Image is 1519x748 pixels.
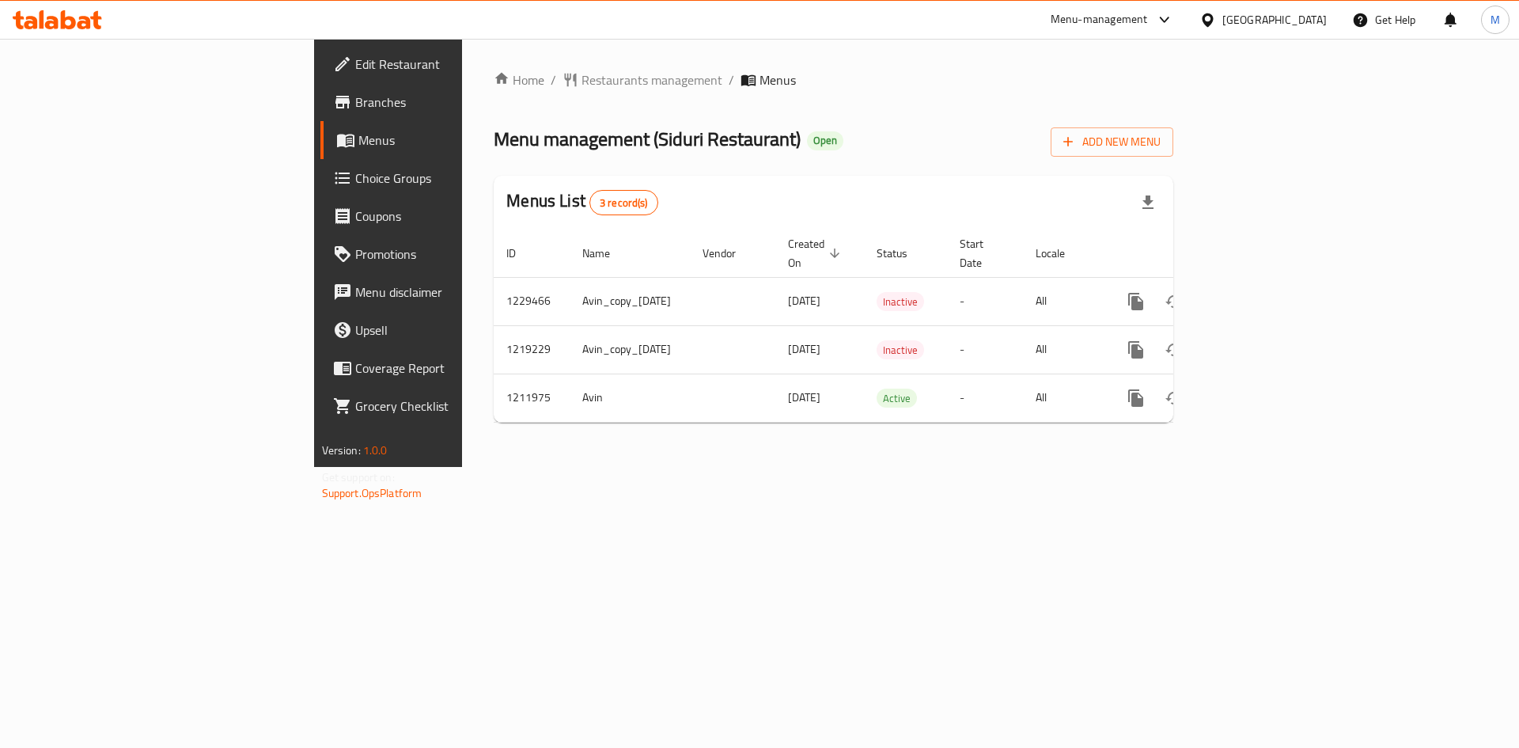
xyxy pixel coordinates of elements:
[320,121,568,159] a: Menus
[582,244,631,263] span: Name
[355,169,555,188] span: Choice Groups
[1051,10,1148,29] div: Menu-management
[1063,132,1161,152] span: Add New Menu
[703,244,756,263] span: Vendor
[320,83,568,121] a: Branches
[563,70,722,89] a: Restaurants management
[947,374,1023,422] td: -
[1155,283,1193,321] button: Change Status
[581,70,722,89] span: Restaurants management
[1051,127,1173,157] button: Add New Menu
[1129,184,1167,222] div: Export file
[355,359,555,378] span: Coverage Report
[355,321,555,340] span: Upsell
[877,340,924,359] div: Inactive
[1155,379,1193,417] button: Change Status
[320,273,568,311] a: Menu disclaimer
[320,387,568,425] a: Grocery Checklist
[506,189,657,215] h2: Menus List
[1023,374,1104,422] td: All
[788,290,820,311] span: [DATE]
[506,244,536,263] span: ID
[807,134,843,147] span: Open
[729,70,734,89] li: /
[947,325,1023,374] td: -
[355,245,555,264] span: Promotions
[355,207,555,226] span: Coupons
[358,131,555,150] span: Menus
[355,93,555,112] span: Branches
[590,196,657,211] span: 3 record(s)
[570,277,690,325] td: Avin_copy_[DATE]
[877,341,924,359] span: Inactive
[320,45,568,83] a: Edit Restaurant
[877,292,924,311] div: Inactive
[320,349,568,387] a: Coverage Report
[320,197,568,235] a: Coupons
[355,55,555,74] span: Edit Restaurant
[589,190,658,215] div: Total records count
[494,70,1173,89] nav: breadcrumb
[788,387,820,408] span: [DATE]
[877,293,924,311] span: Inactive
[947,277,1023,325] td: -
[1023,325,1104,374] td: All
[322,440,361,461] span: Version:
[355,397,555,416] span: Grocery Checklist
[322,467,395,488] span: Get support on:
[1155,331,1193,369] button: Change Status
[494,121,801,157] span: Menu management ( Siduri Restaurant )
[363,440,388,461] span: 1.0.0
[320,311,568,349] a: Upsell
[1104,230,1282,278] th: Actions
[570,325,690,374] td: Avin_copy_[DATE]
[1117,379,1155,417] button: more
[759,70,796,89] span: Menus
[1117,331,1155,369] button: more
[494,230,1282,423] table: enhanced table
[1023,277,1104,325] td: All
[788,234,845,272] span: Created On
[320,159,568,197] a: Choice Groups
[877,244,928,263] span: Status
[355,283,555,302] span: Menu disclaimer
[1117,283,1155,321] button: more
[960,234,1004,272] span: Start Date
[788,339,820,359] span: [DATE]
[1036,244,1085,263] span: Locale
[877,389,917,408] span: Active
[322,483,422,503] a: Support.OpsPlatform
[1222,11,1327,28] div: [GEOGRAPHIC_DATA]
[320,235,568,273] a: Promotions
[570,374,690,422] td: Avin
[807,131,843,150] div: Open
[1491,11,1500,28] span: M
